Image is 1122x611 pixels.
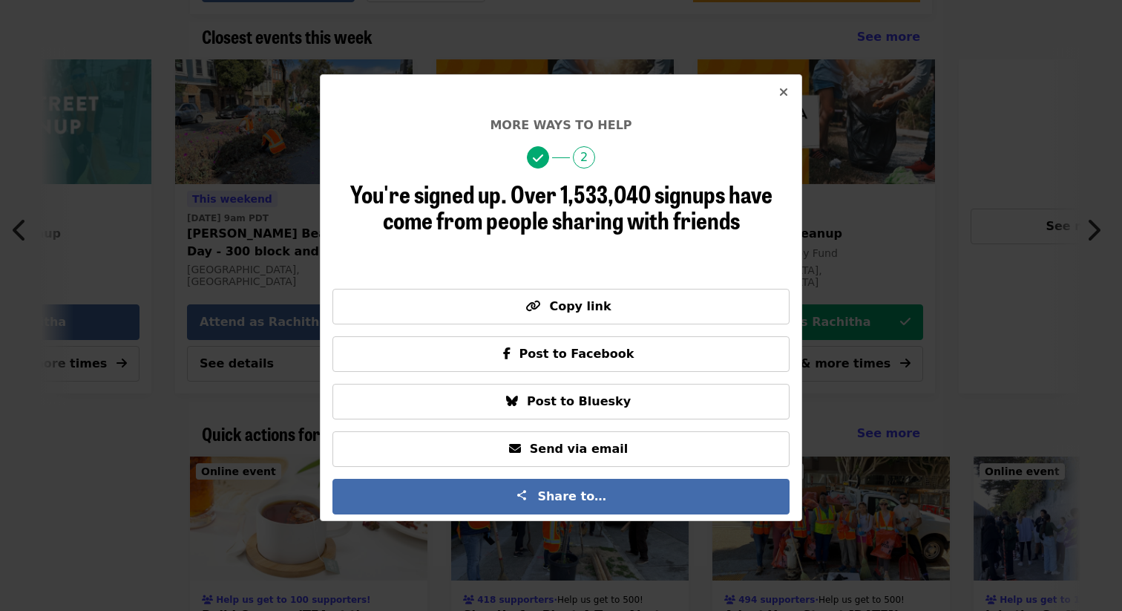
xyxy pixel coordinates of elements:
[527,394,631,408] span: Post to Bluesky
[503,347,511,361] i: facebook-f icon
[573,146,595,169] span: 2
[350,176,507,211] span: You're signed up.
[533,151,543,166] i: check icon
[332,336,790,372] button: Post to Facebook
[766,75,801,111] button: Close
[779,85,788,99] i: times icon
[383,176,772,237] span: Over 1,533,040 signups have come from people sharing with friends
[525,299,540,313] i: link icon
[509,442,521,456] i: envelope icon
[530,442,628,456] span: Send via email
[506,394,518,408] i: bluesky icon
[332,431,790,467] button: Send via email
[549,299,611,313] span: Copy link
[519,347,634,361] span: Post to Facebook
[490,118,631,132] span: More ways to help
[332,289,790,324] button: Copy link
[516,489,528,501] img: Share
[332,479,790,514] button: Share to…
[332,384,790,419] button: Post to Bluesky
[537,489,606,503] span: Share to…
